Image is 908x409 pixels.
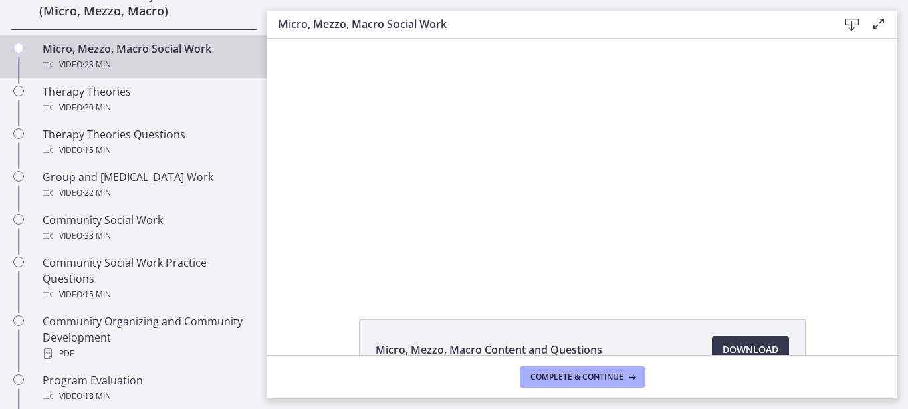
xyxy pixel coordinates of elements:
div: Program Evaluation [43,372,251,404]
div: Micro, Mezzo, Macro Social Work [43,41,251,73]
div: Video [43,57,251,73]
h3: Micro, Mezzo, Macro Social Work [278,16,817,32]
div: Video [43,388,251,404]
div: PDF [43,346,251,362]
div: Video [43,142,251,158]
div: Video [43,228,251,244]
div: Video [43,100,251,116]
a: Download [712,336,789,363]
span: · 15 min [82,287,111,303]
button: Complete & continue [520,366,645,388]
div: Community Social Work [43,212,251,244]
span: · 33 min [82,228,111,244]
div: Therapy Theories [43,84,251,116]
div: Community Organizing and Community Development [43,313,251,362]
div: Group and [MEDICAL_DATA] Work [43,169,251,201]
div: Video [43,287,251,303]
iframe: Video Lesson [267,39,897,289]
span: · 30 min [82,100,111,116]
span: Download [723,342,778,358]
span: · 23 min [82,57,111,73]
span: · 15 min [82,142,111,158]
span: · 18 min [82,388,111,404]
div: Therapy Theories Questions [43,126,251,158]
div: Community Social Work Practice Questions [43,255,251,303]
div: Video [43,185,251,201]
span: · 22 min [82,185,111,201]
span: Complete & continue [530,372,624,382]
span: Micro, Mezzo, Macro Content and Questions [376,342,602,358]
